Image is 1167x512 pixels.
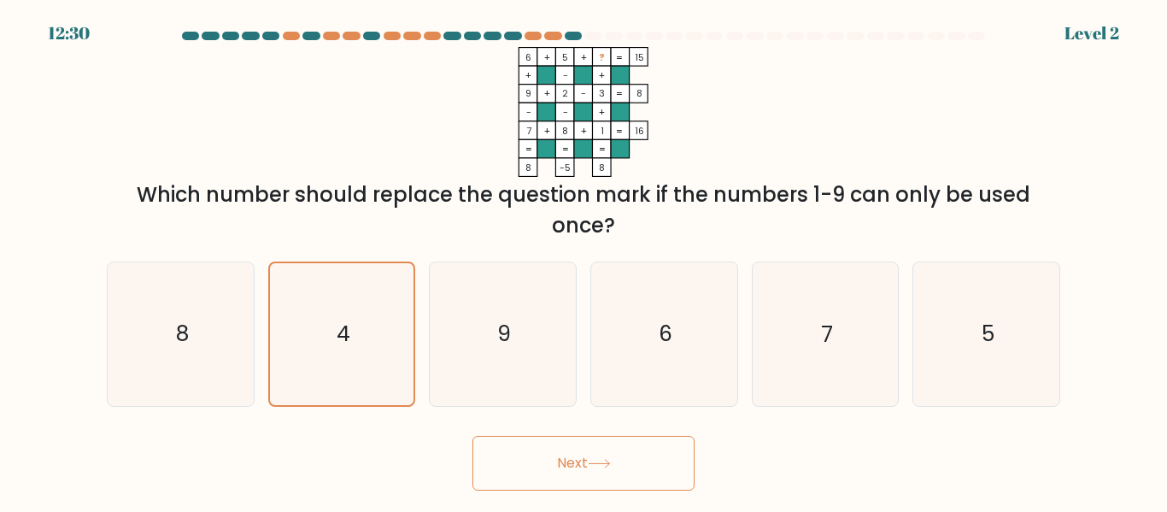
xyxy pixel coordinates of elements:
tspan: = [616,87,623,100]
tspan: -5 [560,162,572,174]
tspan: + [600,69,606,82]
tspan: 8 [636,87,642,100]
tspan: 9 [525,87,531,100]
tspan: = [525,143,532,156]
text: 9 [497,320,511,350]
tspan: - [582,87,587,100]
tspan: 15 [635,51,644,64]
button: Next [472,436,695,491]
tspan: + [544,125,550,138]
text: 8 [175,320,188,350]
tspan: 8 [563,125,569,138]
div: Which number should replace the question mark if the numbers 1-9 can only be used once? [117,179,1050,241]
tspan: 7 [526,125,531,138]
tspan: = [616,51,623,64]
tspan: ? [600,51,606,64]
div: 12:30 [48,21,90,46]
tspan: + [581,125,587,138]
tspan: = [616,125,623,138]
tspan: = [599,143,606,156]
tspan: 1 [601,125,604,138]
text: 7 [821,320,833,350]
tspan: + [544,51,550,64]
tspan: 6 [525,51,531,64]
tspan: 3 [600,87,606,100]
tspan: - [563,106,568,119]
tspan: 8 [525,162,531,174]
tspan: 16 [635,125,644,138]
tspan: + [581,51,587,64]
tspan: - [526,106,531,119]
tspan: = [562,143,569,156]
tspan: 8 [600,162,606,174]
text: 5 [982,320,994,350]
text: 4 [337,319,350,349]
tspan: 2 [563,87,569,100]
tspan: 5 [563,51,569,64]
tspan: + [544,87,550,100]
tspan: + [600,106,606,119]
tspan: + [525,69,531,82]
div: Level 2 [1064,21,1119,46]
text: 6 [659,320,672,350]
tspan: - [563,69,568,82]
